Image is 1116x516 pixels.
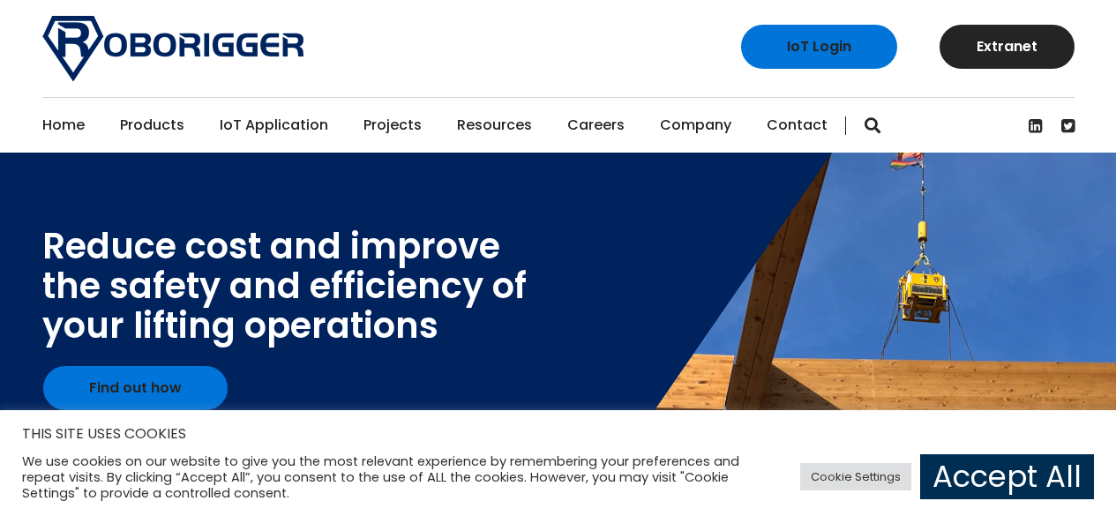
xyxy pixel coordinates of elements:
a: Cookie Settings [800,463,911,490]
img: Roborigger [42,16,303,81]
a: Home [42,98,85,153]
a: Projects [363,98,422,153]
a: Resources [457,98,532,153]
a: IoT Application [220,98,328,153]
a: Contact [767,98,828,153]
a: IoT Login [741,25,897,69]
h5: THIS SITE USES COOKIES [22,423,1094,445]
a: Accept All [920,454,1094,499]
a: Products [120,98,184,153]
a: Find out how [43,366,228,410]
div: We use cookies on our website to give you the most relevant experience by remembering your prefer... [22,453,773,501]
a: Company [660,98,731,153]
div: Reduce cost and improve the safety and efficiency of your lifting operations [42,227,527,346]
a: Extranet [940,25,1075,69]
a: Careers [567,98,625,153]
